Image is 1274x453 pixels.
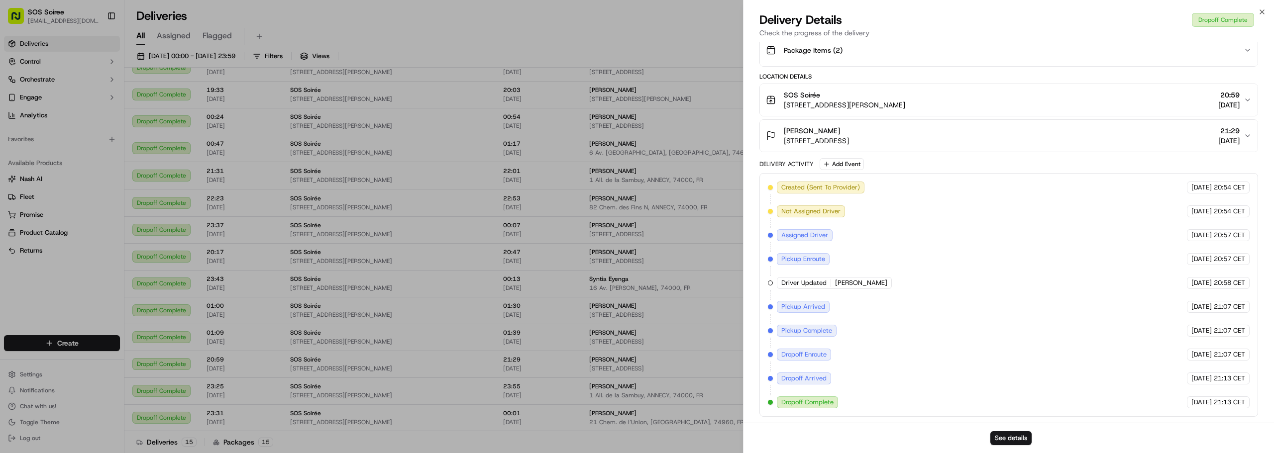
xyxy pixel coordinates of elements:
img: 8571987876998_91fb9ceb93ad5c398215_72.jpg [21,95,39,113]
span: 20:54 CET [1214,183,1245,192]
a: Powered byPylon [70,246,120,254]
span: Assigned Driver [781,231,828,240]
span: [DATE] [1191,183,1212,192]
p: Check the progress of the delivery [759,28,1258,38]
span: Not Assigned Driver [781,207,841,216]
span: 20:57 CET [1214,231,1245,240]
button: Start new chat [169,98,181,110]
span: Created (Sent To Provider) [781,183,860,192]
span: 20:57 CET [1214,255,1245,264]
span: 20:58 CET [1214,278,1245,287]
span: [DATE] [1191,398,1212,407]
span: Pickup Enroute [781,255,825,264]
span: Dropoff Arrived [781,374,827,383]
img: Nash [10,10,30,30]
span: 21:07 CET [1214,326,1245,335]
span: [STREET_ADDRESS] [784,136,849,146]
span: [DATE] [1191,207,1212,216]
span: SOS Soirée [784,90,820,100]
button: [PERSON_NAME][STREET_ADDRESS]21:29[DATE] [760,120,1258,152]
span: Pickup Complete [781,326,832,335]
span: [DATE] [1191,350,1212,359]
span: [DATE] [1191,231,1212,240]
span: Pickup Arrived [781,302,825,311]
span: 21:07 CET [1214,302,1245,311]
div: Start new chat [45,95,163,105]
div: Delivery Activity [759,160,814,168]
a: 📗Knowledge Base [6,218,80,236]
span: [DATE] [33,154,53,162]
img: Regen Pajulas [10,172,26,187]
div: 📗 [10,223,18,231]
button: Package Items (2) [760,34,1258,66]
a: 💻API Documentation [80,218,164,236]
span: [DATE] [1191,326,1212,335]
span: [DATE] [1191,302,1212,311]
button: See all [154,127,181,139]
button: See details [990,431,1032,445]
span: API Documentation [94,222,160,232]
span: [PERSON_NAME] [835,278,887,287]
img: 1736555255976-a54dd68f-1ca7-489b-9aae-adbdc363a1c4 [20,181,28,189]
span: Package Items ( 2 ) [784,45,843,55]
span: [DATE] [1191,374,1212,383]
span: 21:07 CET [1214,350,1245,359]
img: 1736555255976-a54dd68f-1ca7-489b-9aae-adbdc363a1c4 [10,95,28,113]
div: We're available if you need us! [45,105,137,113]
span: Pylon [99,247,120,254]
span: Delivery Details [759,12,842,28]
span: [DATE] [1191,278,1212,287]
span: Dropoff Complete [781,398,834,407]
span: 9 févr. [80,181,99,189]
span: [DATE] [1191,255,1212,264]
span: • [75,181,78,189]
span: Knowledge Base [20,222,76,232]
span: Dropoff Enroute [781,350,827,359]
div: Past conversations [10,129,67,137]
span: 21:13 CET [1214,374,1245,383]
button: Add Event [820,158,864,170]
span: [DATE] [1218,136,1240,146]
div: 💻 [84,223,92,231]
span: 21:13 CET [1214,398,1245,407]
span: 20:54 CET [1214,207,1245,216]
div: Location Details [759,73,1258,81]
p: Welcome 👋 [10,40,181,56]
span: [PERSON_NAME] [784,126,840,136]
span: Driver Updated [781,278,827,287]
span: 20:59 [1218,90,1240,100]
span: 21:29 [1218,126,1240,136]
span: [DATE] [1218,100,1240,110]
input: Got a question? Start typing here... [26,64,179,75]
span: Regen Pajulas [31,181,73,189]
span: [STREET_ADDRESS][PERSON_NAME] [784,100,905,110]
button: SOS Soirée[STREET_ADDRESS][PERSON_NAME]20:59[DATE] [760,84,1258,116]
